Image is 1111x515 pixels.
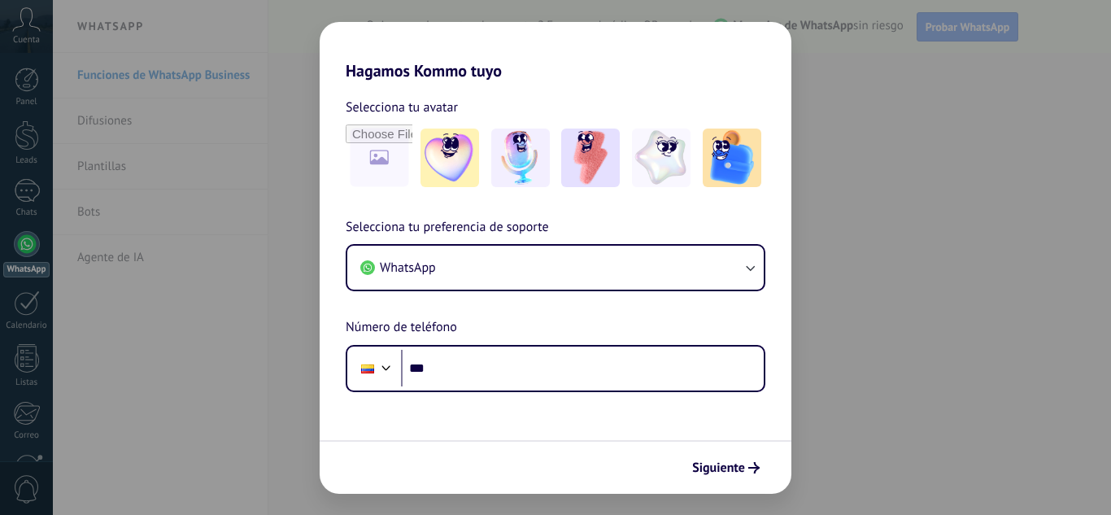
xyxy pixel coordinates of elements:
[380,260,436,276] span: WhatsApp
[703,129,761,187] img: -5.jpeg
[632,129,691,187] img: -4.jpeg
[346,217,549,238] span: Selecciona tu preferencia de soporte
[692,462,745,474] span: Siguiente
[491,129,550,187] img: -2.jpeg
[347,246,764,290] button: WhatsApp
[320,22,791,81] h2: Hagamos Kommo tuyo
[346,317,457,338] span: Número de teléfono
[561,129,620,187] img: -3.jpeg
[346,97,458,118] span: Selecciona tu avatar
[420,129,479,187] img: -1.jpeg
[685,454,767,482] button: Siguiente
[352,351,383,386] div: Colombia: + 57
